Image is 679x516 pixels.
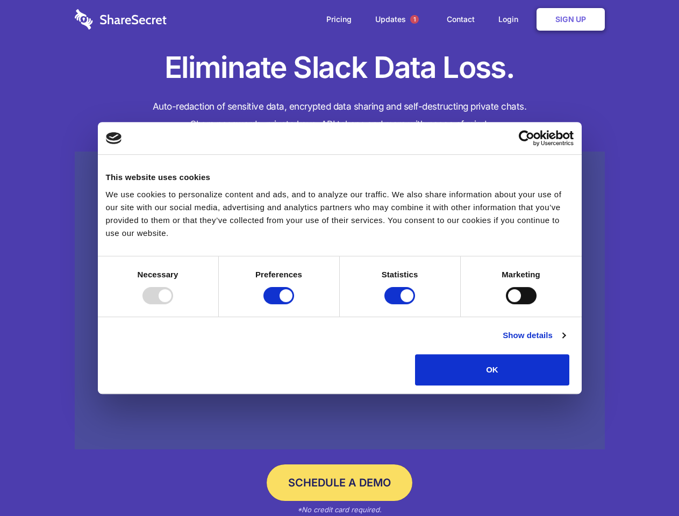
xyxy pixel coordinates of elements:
img: logo-wordmark-white-trans-d4663122ce5f474addd5e946df7df03e33cb6a1c49d2221995e7729f52c070b2.svg [75,9,167,30]
strong: Preferences [255,270,302,279]
strong: Statistics [382,270,418,279]
a: Pricing [316,3,362,36]
a: Contact [436,3,485,36]
a: Login [488,3,534,36]
img: logo [106,132,122,144]
strong: Marketing [502,270,540,279]
a: Schedule a Demo [267,464,412,501]
span: 1 [410,15,419,24]
div: This website uses cookies [106,171,574,184]
button: OK [415,354,569,385]
div: We use cookies to personalize content and ads, and to analyze our traffic. We also share informat... [106,188,574,240]
a: Wistia video thumbnail [75,152,605,450]
a: Sign Up [537,8,605,31]
h4: Auto-redaction of sensitive data, encrypted data sharing and self-destructing private chats. Shar... [75,98,605,133]
h1: Eliminate Slack Data Loss. [75,48,605,87]
em: *No credit card required. [297,505,382,514]
strong: Necessary [138,270,178,279]
a: Show details [503,329,565,342]
a: Usercentrics Cookiebot - opens in a new window [480,130,574,146]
